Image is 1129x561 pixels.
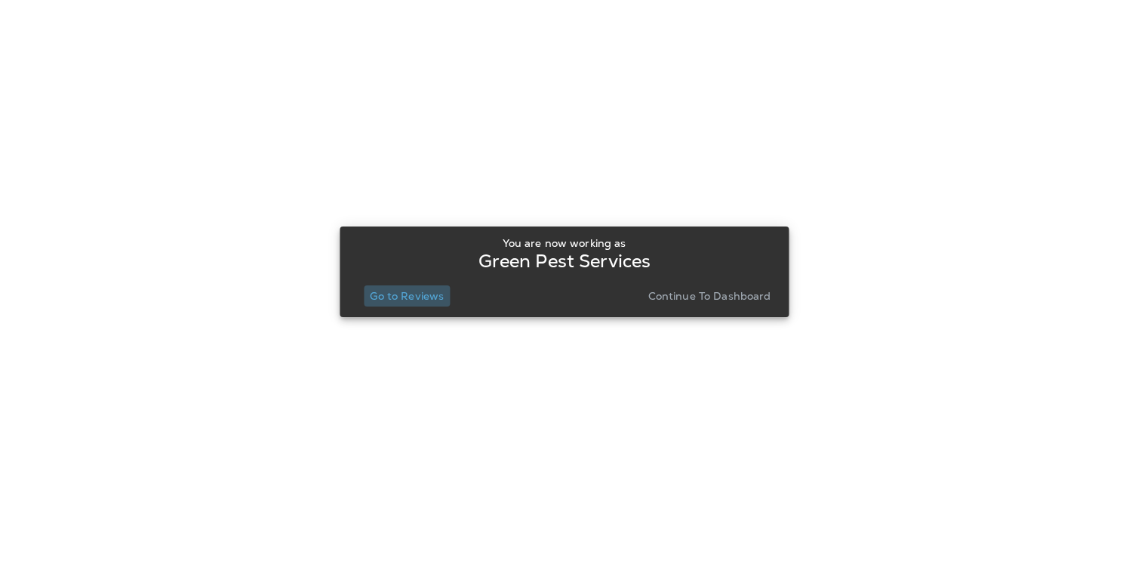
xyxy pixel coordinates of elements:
p: Continue to Dashboard [648,290,771,302]
button: Go to Reviews [364,285,450,307]
p: Green Pest Services [478,255,651,267]
p: You are now working as [503,237,626,249]
button: Continue to Dashboard [642,285,777,307]
p: Go to Reviews [370,290,444,302]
